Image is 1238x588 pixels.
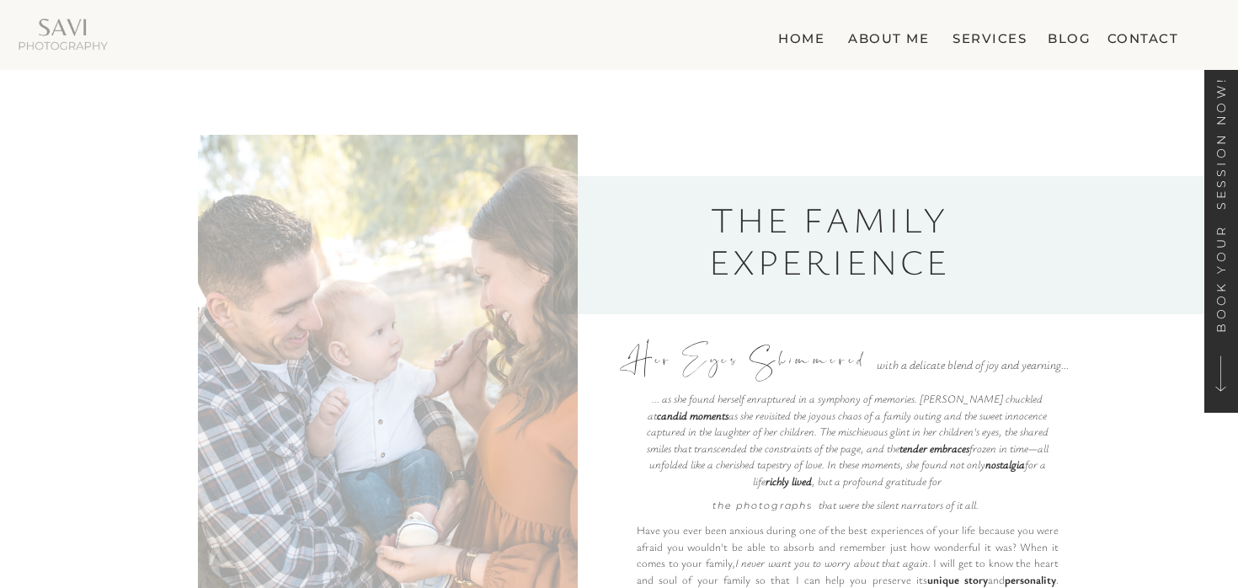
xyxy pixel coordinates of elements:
[657,408,728,423] b: candid moments
[766,473,812,489] b: richly lived
[712,500,813,511] i: the photographs
[735,555,928,570] i: I never want you to worry about that again
[1106,27,1178,44] a: contact
[877,356,1069,372] i: with a delicate blend of joy and yearning...
[1005,572,1056,587] b: personality
[839,27,929,44] a: about me
[927,572,988,587] b: unique story
[949,27,1030,44] a: Services
[619,347,907,375] h2: Her Eyes Shimmered
[985,457,1025,472] b: nostalgia
[899,441,969,456] b: tender embraces
[647,391,1049,489] i: ... as she found herself enraptured in a symphony of memories. [PERSON_NAME] chuckled at as she r...
[819,497,979,512] i: that were the silent narrators of it all.
[1044,27,1091,44] a: blog
[773,27,824,44] a: home
[619,198,1040,292] h1: the Family experience
[1211,76,1231,382] a: Book your session now!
